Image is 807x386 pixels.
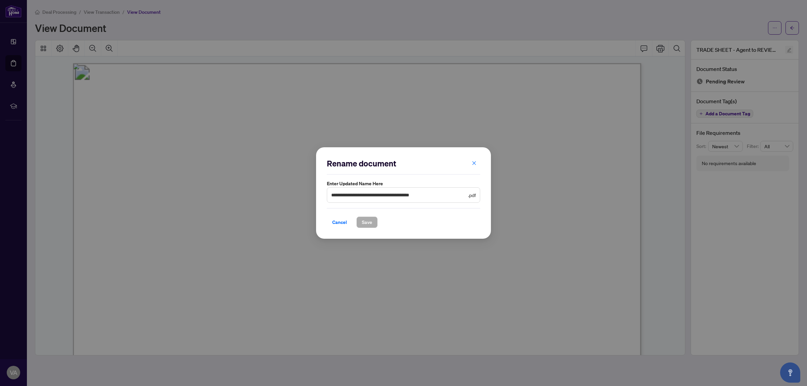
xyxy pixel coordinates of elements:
[780,362,800,383] button: Open asap
[356,217,378,228] button: Save
[327,180,480,187] label: Enter updated name here
[468,191,476,199] span: .pdf
[332,217,347,228] span: Cancel
[327,217,352,228] button: Cancel
[472,161,476,165] span: close
[327,158,480,169] h2: Rename document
